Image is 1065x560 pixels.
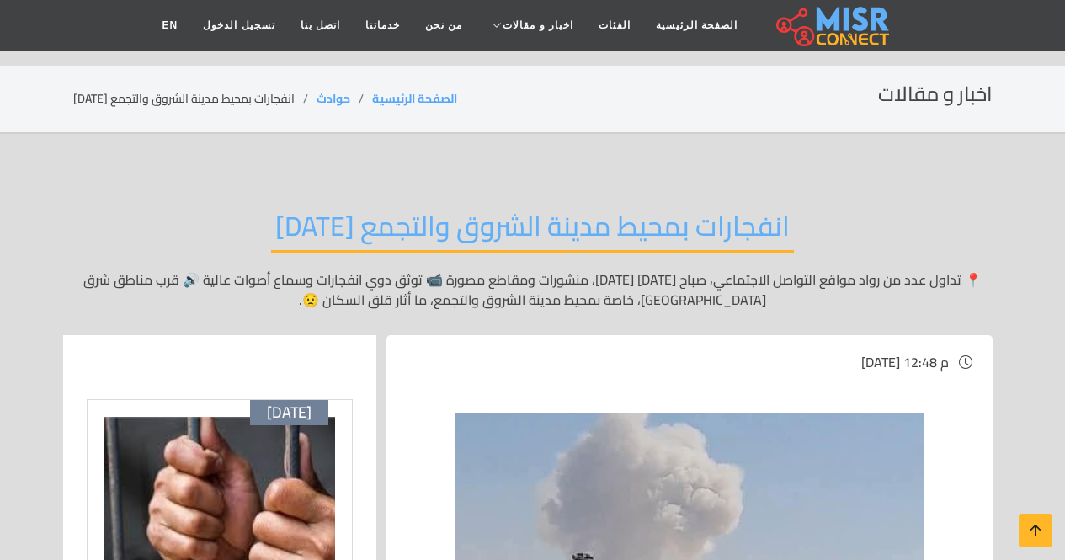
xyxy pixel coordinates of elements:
[503,18,573,33] span: اخبار و مقالات
[776,4,889,46] img: main.misr_connect
[190,9,287,41] a: تسجيل الدخول
[586,9,643,41] a: الفئات
[861,349,949,375] span: [DATE] 12:48 م
[413,9,475,41] a: من نحن
[317,88,350,109] a: حوادث
[878,83,993,107] h2: اخبار و مقالات
[475,9,586,41] a: اخبار و مقالات
[150,9,191,41] a: EN
[267,403,312,422] span: [DATE]
[353,9,413,41] a: خدماتنا
[73,90,317,108] li: انفجارات بمحيط مدينة الشروق والتجمع [DATE]
[288,9,353,41] a: اتصل بنا
[372,88,457,109] a: الصفحة الرئيسية
[643,9,750,41] a: الصفحة الرئيسية
[271,210,794,253] h2: انفجارات بمحيط مدينة الشروق والتجمع [DATE]
[73,269,993,310] p: 📍 تداول عدد من رواد مواقع التواصل الاجتماعي، صباح [DATE] [DATE]، منشورات ومقاطع مصورة 📹 توثق دوي ...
